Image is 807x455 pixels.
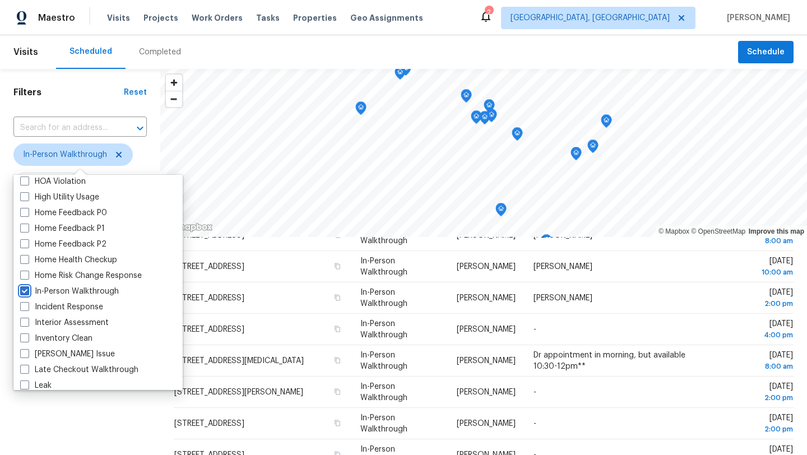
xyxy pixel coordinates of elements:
[166,91,182,107] button: Zoom out
[534,294,592,302] span: [PERSON_NAME]
[174,263,244,271] span: [STREET_ADDRESS]
[486,109,497,126] div: Map marker
[20,286,119,297] label: In-Person Walkthrough
[658,227,689,235] a: Mapbox
[332,355,342,365] button: Copy Address
[534,388,536,396] span: -
[571,147,582,164] div: Map marker
[457,420,516,428] span: [PERSON_NAME]
[395,66,406,83] div: Map marker
[174,326,244,333] span: [STREET_ADDRESS]
[485,7,493,18] div: 2
[691,227,745,235] a: OpenStreetMap
[512,127,523,145] div: Map marker
[332,292,342,303] button: Copy Address
[720,414,793,435] span: [DATE]
[720,320,793,341] span: [DATE]
[534,351,685,370] span: Dr appointment in morning, but available 10:30-12pm**
[457,357,516,365] span: [PERSON_NAME]
[332,418,342,428] button: Copy Address
[720,329,793,341] div: 4:00 pm
[720,351,793,372] span: [DATE]
[360,383,407,402] span: In-Person Walkthrough
[360,320,407,339] span: In-Person Walkthrough
[471,110,482,128] div: Map marker
[132,120,148,136] button: Open
[166,75,182,91] button: Zoom in
[360,414,407,433] span: In-Person Walkthrough
[174,388,303,396] span: [STREET_ADDRESS][PERSON_NAME]
[534,420,536,428] span: -
[457,294,516,302] span: [PERSON_NAME]
[20,207,107,219] label: Home Feedback P0
[174,231,244,239] span: [STREET_ADDRESS]
[192,12,243,24] span: Work Orders
[20,349,115,360] label: [PERSON_NAME] Issue
[360,226,407,245] span: In-Person Walkthrough
[13,87,124,98] h1: Filters
[332,261,342,271] button: Copy Address
[720,392,793,403] div: 2:00 pm
[174,420,244,428] span: [STREET_ADDRESS]
[20,176,86,187] label: HOA Violation
[601,114,612,132] div: Map marker
[534,326,536,333] span: -
[534,263,592,271] span: [PERSON_NAME]
[457,326,516,333] span: [PERSON_NAME]
[738,41,794,64] button: Schedule
[23,149,107,160] span: In-Person Walkthrough
[256,14,280,22] span: Tasks
[13,119,115,137] input: Search for an address...
[720,235,793,247] div: 8:00 am
[20,254,117,266] label: Home Health Checkup
[124,87,147,98] div: Reset
[495,203,507,220] div: Map marker
[20,317,109,328] label: Interior Assessment
[720,289,793,309] span: [DATE]
[360,257,407,276] span: In-Person Walkthrough
[400,62,411,80] div: Map marker
[13,40,38,64] span: Visits
[722,12,790,24] span: [PERSON_NAME]
[38,12,75,24] span: Maestro
[293,12,337,24] span: Properties
[20,270,142,281] label: Home Risk Change Response
[107,12,130,24] span: Visits
[720,298,793,309] div: 2:00 pm
[160,69,807,237] canvas: Map
[484,99,495,117] div: Map marker
[164,221,213,234] a: Mapbox homepage
[143,12,178,24] span: Projects
[511,12,670,24] span: [GEOGRAPHIC_DATA], [GEOGRAPHIC_DATA]
[720,361,793,372] div: 8:00 am
[69,46,112,57] div: Scheduled
[720,383,793,403] span: [DATE]
[20,239,106,250] label: Home Feedback P2
[720,424,793,435] div: 2:00 pm
[20,192,99,203] label: High Utility Usage
[20,333,92,344] label: Inventory Clean
[350,12,423,24] span: Geo Assignments
[20,301,103,313] label: Incident Response
[534,231,592,239] span: [PERSON_NAME]
[461,89,472,106] div: Map marker
[720,257,793,278] span: [DATE]
[332,324,342,334] button: Copy Address
[20,223,105,234] label: Home Feedback P1
[720,226,793,247] span: [DATE]
[139,47,181,58] div: Completed
[174,294,244,302] span: [STREET_ADDRESS]
[587,140,599,157] div: Map marker
[747,45,785,59] span: Schedule
[355,101,367,119] div: Map marker
[457,263,516,271] span: [PERSON_NAME]
[332,230,342,240] button: Copy Address
[749,227,804,235] a: Improve this map
[360,289,407,308] span: In-Person Walkthrough
[541,234,552,252] div: Map marker
[457,231,516,239] span: [PERSON_NAME]
[20,364,138,375] label: Late Checkout Walkthrough
[174,357,304,365] span: [STREET_ADDRESS][MEDICAL_DATA]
